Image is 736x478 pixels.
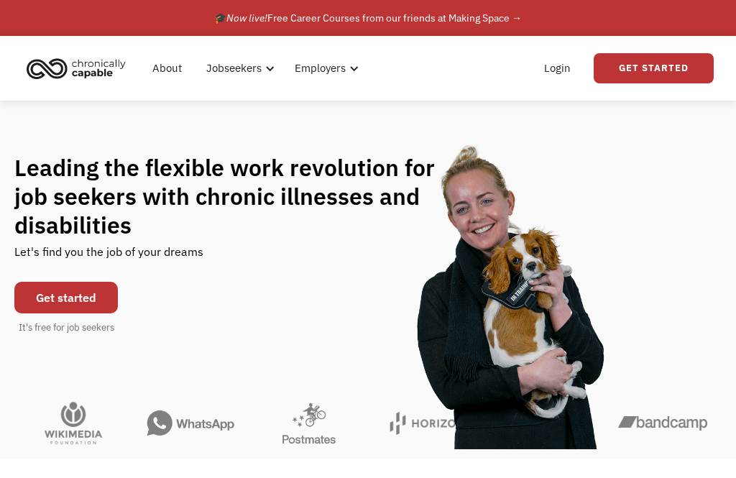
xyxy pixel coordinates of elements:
[206,60,262,77] div: Jobseekers
[22,52,137,84] a: home
[19,321,114,335] div: It's free for job seekers
[144,45,190,91] a: About
[14,282,118,313] a: Get started
[535,45,579,91] a: Login
[198,45,279,91] div: Jobseekers
[22,52,130,84] img: Chronically Capable logo
[14,153,438,239] h1: Leading the flexible work revolution for job seekers with chronic illnesses and disabilities
[295,60,346,77] div: Employers
[214,9,522,27] div: 🎓 Free Career Courses from our friends at Making Space →
[594,53,714,83] a: Get Started
[226,12,267,24] em: Now live!
[286,45,363,91] div: Employers
[14,239,203,275] div: Let's find you the job of your dreams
